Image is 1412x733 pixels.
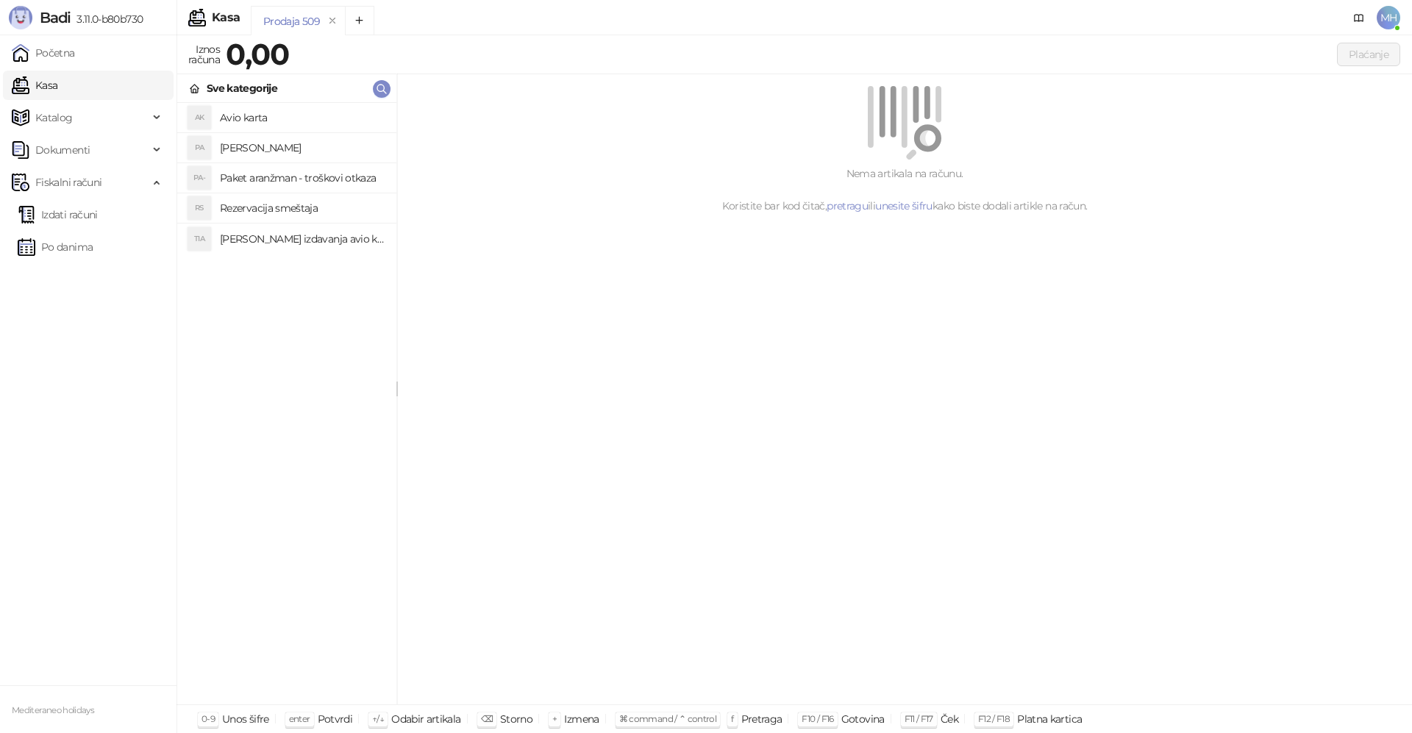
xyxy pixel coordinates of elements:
[802,713,833,724] span: F10 / F16
[1377,6,1400,29] span: MH
[35,135,90,165] span: Dokumenti
[222,709,269,729] div: Unos šifre
[185,40,223,69] div: Iznos računa
[1347,6,1371,29] a: Dokumentacija
[841,709,885,729] div: Gotovina
[1337,43,1400,66] button: Plaćanje
[318,709,353,729] div: Potvrdi
[12,705,94,715] small: Mediteraneo holidays
[188,136,211,160] div: PA
[71,12,143,26] span: 3.11.0-b80b730
[263,13,320,29] div: Prodaja 509
[18,200,98,229] a: Izdati računi
[500,709,532,729] div: Storno
[12,38,75,68] a: Početna
[188,106,211,129] div: AK
[372,713,384,724] span: ↑/↓
[552,713,557,724] span: +
[1017,709,1082,729] div: Platna kartica
[289,713,310,724] span: enter
[177,103,396,704] div: grid
[202,713,215,724] span: 0-9
[188,196,211,220] div: RS
[741,709,782,729] div: Pretraga
[875,199,933,212] a: unesite šifru
[220,106,385,129] h4: Avio karta
[188,166,211,190] div: PA-
[188,227,211,251] div: TIA
[415,165,1394,214] div: Nema artikala na računu. Koristite bar kod čitač, ili kako biste dodali artikle na račun.
[323,15,342,27] button: remove
[212,12,240,24] div: Kasa
[40,9,71,26] span: Badi
[12,71,57,100] a: Kasa
[207,80,277,96] div: Sve kategorije
[564,709,599,729] div: Izmena
[18,232,93,262] a: Po danima
[619,713,717,724] span: ⌘ command / ⌃ control
[345,6,374,35] button: Add tab
[220,166,385,190] h4: Paket aranžman - troškovi otkaza
[905,713,933,724] span: F11 / F17
[35,168,101,197] span: Fiskalni računi
[35,103,73,132] span: Katalog
[731,713,733,724] span: f
[941,709,958,729] div: Ček
[481,713,493,724] span: ⌫
[391,709,460,729] div: Odabir artikala
[220,227,385,251] h4: [PERSON_NAME] izdavanja avio karta
[226,36,289,72] strong: 0,00
[220,136,385,160] h4: [PERSON_NAME]
[9,6,32,29] img: Logo
[827,199,868,212] a: pretragu
[220,196,385,220] h4: Rezervacija smeštaja
[978,713,1010,724] span: F12 / F18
